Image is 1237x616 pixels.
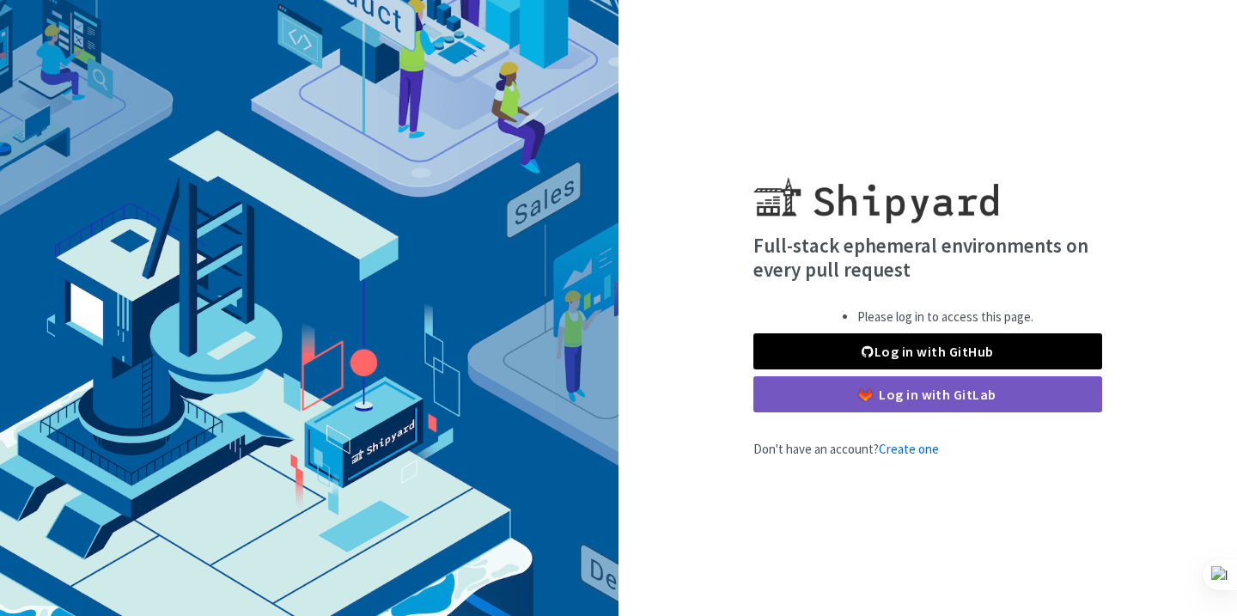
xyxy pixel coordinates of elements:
a: Log in with GitHub [753,333,1102,369]
li: Please log in to access this page. [857,308,1033,327]
a: Create one [879,441,939,457]
a: Log in with GitLab [753,376,1102,412]
h4: Full-stack ephemeral environments on every pull request [753,234,1102,281]
span: Don't have an account? [753,441,939,457]
img: Shipyard logo [753,156,998,223]
img: gitlab-color.svg [859,388,872,401]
